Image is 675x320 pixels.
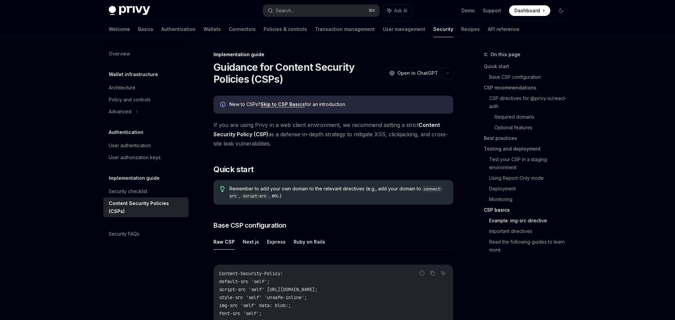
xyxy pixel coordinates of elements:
[514,7,540,14] span: Dashboard
[229,185,447,199] span: Remember to add your own domain to the relevant directives (e.g., add your domain to , , etc.)
[109,128,143,136] h5: Authentication
[439,269,448,277] button: Ask AI
[109,84,135,92] div: Architecture
[229,186,442,199] code: connect-src
[213,120,453,148] span: If you are using Privy in a web client environment, we recommend setting a strict as a defense-in...
[109,187,147,195] div: Security checklist
[219,310,262,316] span: font-src 'self';
[109,199,185,215] div: Content Security Policies (CSPs)
[483,7,501,14] a: Support
[489,154,572,173] a: Test your CSP in a staging environment
[220,186,225,192] svg: Tip
[213,61,382,85] h1: Guidance for Content Security Policies (CSPs)
[219,270,283,276] span: Content-Security-Policy:
[229,101,447,108] div: New to CSPs? for an introduction.
[276,7,294,15] div: Search...
[489,215,572,226] a: Example: img-src directive
[103,185,189,197] a: Security checklist
[240,193,269,199] code: script-src
[109,108,131,116] div: Advanced
[219,294,307,300] span: style-src 'self' 'unsafe-inline';
[490,51,520,58] span: On this page
[229,21,256,37] a: Connectors
[263,5,379,17] button: Search...⌘K
[219,302,291,308] span: img-src 'self' data: blob:;
[109,70,158,78] h5: Wallet infrastructure
[109,96,151,104] div: Policy and controls
[418,269,426,277] button: Report incorrect code
[462,7,475,14] a: Demo
[509,5,550,16] a: Dashboard
[260,101,305,107] a: Skip to CSP Basics
[103,94,189,106] a: Policy and controls
[489,226,572,237] a: Important directives
[433,21,453,37] a: Security
[103,197,189,217] a: Content Security Policies (CSPs)
[294,234,325,250] button: Ruby on Rails
[103,152,189,163] a: User authorization keys
[161,21,196,37] a: Authentication
[213,221,286,230] span: Base CSP configuration
[109,50,130,58] div: Overview
[103,228,189,240] a: Security FAQs
[461,21,480,37] a: Recipes
[397,70,438,76] span: Open in ChatGPT
[243,234,259,250] button: Next.js
[267,234,286,250] button: Express
[103,82,189,94] a: Architecture
[138,21,153,37] a: Basics
[109,142,151,150] div: User authentication
[484,82,572,93] a: CSP recommendations
[109,6,150,15] img: dark logo
[385,67,442,79] button: Open in ChatGPT
[103,140,189,152] a: User authentication
[484,205,572,215] a: CSP basics
[428,269,437,277] button: Copy the contents from the code block
[109,21,130,37] a: Welcome
[383,21,425,37] a: User management
[219,278,270,284] span: default-src 'self';
[489,183,572,194] a: Deployment
[489,194,572,205] a: Monitoring
[213,51,453,58] div: Implementation guide
[494,112,572,122] a: Required domains
[109,174,160,182] h5: Implementation guide
[489,237,572,255] a: Read the following guides to learn more:
[213,234,235,250] button: Raw CSP
[484,144,572,154] a: Testing and deployment
[203,21,221,37] a: Wallets
[220,102,227,108] svg: Info
[494,122,572,133] a: Optional features
[109,230,139,238] div: Security FAQs
[109,154,161,161] div: User authorization keys
[484,133,572,144] a: Best practices
[264,21,307,37] a: Policies & controls
[556,5,566,16] button: Toggle dark mode
[219,286,318,292] span: script-src 'self' [URL][DOMAIN_NAME];
[484,61,572,72] a: Quick start
[489,173,572,183] a: Using Report-Only mode
[489,72,572,82] a: Base CSP configuration
[213,164,253,175] span: Quick start
[394,7,407,14] span: Ask AI
[103,48,189,60] a: Overview
[383,5,412,17] button: Ask AI
[368,8,375,13] span: ⌘ K
[488,21,519,37] a: API reference
[315,21,375,37] a: Transaction management
[489,93,572,112] a: CSP directives for @privy-io/react-auth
